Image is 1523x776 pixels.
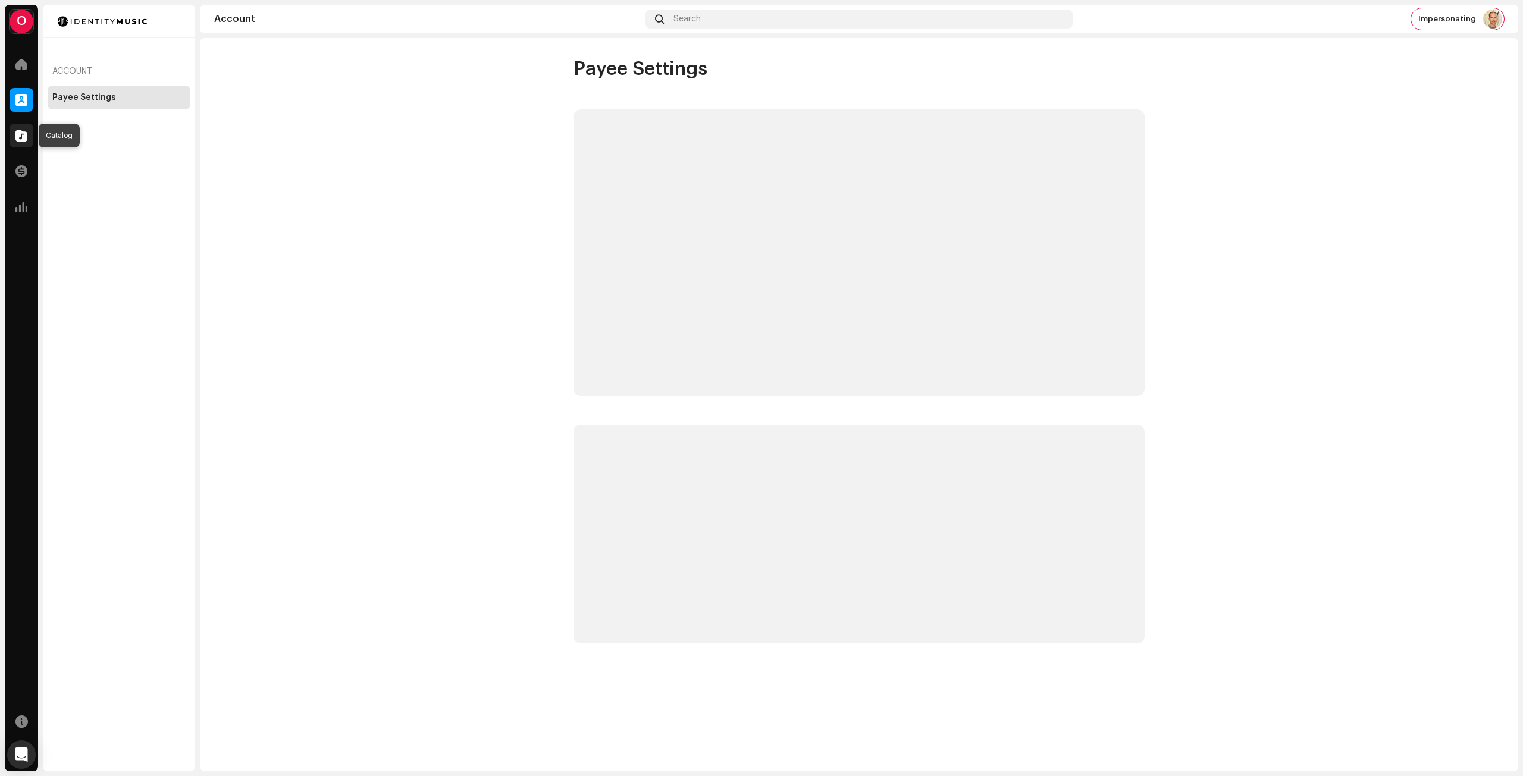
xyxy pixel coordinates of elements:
[10,10,33,33] div: O
[1483,10,1502,29] img: ac02fe72-e4e6-4af3-8535-33b7c69ab2c7
[214,14,641,24] div: Account
[52,93,116,102] div: Payee Settings
[1418,14,1476,24] span: Impersonating
[48,86,190,109] re-m-nav-item: Payee Settings
[673,14,701,24] span: Search
[48,57,190,86] re-a-nav-header: Account
[7,740,36,769] div: Open Intercom Messenger
[574,57,707,81] span: Payee Settings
